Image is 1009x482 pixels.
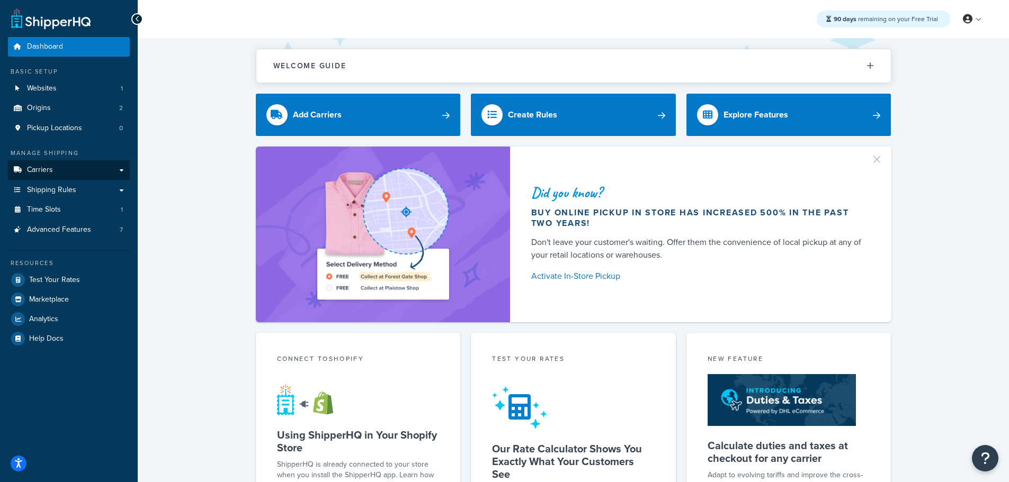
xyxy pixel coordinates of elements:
[119,124,123,133] span: 0
[8,270,130,289] a: Test Your Rates
[120,225,123,234] span: 7
[492,442,655,480] h5: Our Rate Calculator Shows You Exactly What Your Customers See
[531,269,866,284] a: Activate In-Store Pickup
[27,225,91,234] span: Advanced Features
[8,67,130,76] div: Basic Setup
[27,104,51,113] span: Origins
[8,98,130,118] a: Origins2
[121,84,123,93] span: 1
[724,107,788,122] div: Explore Features
[121,205,123,214] span: 1
[277,354,440,366] div: Connect to Shopify
[531,236,866,261] div: Don't leave your customer's waiting. Offer them the convenience of local pickup at any of your re...
[8,180,130,200] a: Shipping Rules
[8,149,130,158] div: Manage Shipping
[29,334,64,343] span: Help Docs
[27,186,76,195] span: Shipping Rules
[531,185,866,200] div: Did you know?
[8,37,130,57] a: Dashboard
[471,94,676,136] a: Create Rules
[287,162,479,306] img: ad-shirt-map-b0359fc47e01cab431d101c4b569394f6a03f54285957d908178d52f29eb9668.png
[8,79,130,98] a: Websites1
[8,220,130,240] a: Advanced Features7
[686,94,891,136] a: Explore Features
[27,42,63,51] span: Dashboard
[8,259,130,268] div: Resources
[277,429,440,454] h5: Using ShipperHQ in Your Shopify Store
[256,49,891,83] button: Welcome Guide
[8,119,130,138] li: Pickup Locations
[27,84,57,93] span: Websites
[492,354,655,366] div: Test your rates
[834,14,938,24] span: remaining on your Free Trial
[256,94,461,136] a: Add Carriers
[27,205,61,214] span: Time Slots
[834,14,856,24] strong: 90 days
[8,200,130,220] a: Time Slots1
[8,98,130,118] li: Origins
[708,354,870,366] div: New Feature
[8,220,130,240] li: Advanced Features
[508,107,557,122] div: Create Rules
[29,276,80,285] span: Test Your Rates
[8,79,130,98] li: Websites
[708,439,870,465] h5: Calculate duties and taxes at checkout for any carrier
[273,62,346,70] h2: Welcome Guide
[972,445,998,471] button: Open Resource Center
[27,166,53,175] span: Carriers
[29,315,58,324] span: Analytics
[8,200,130,220] li: Time Slots
[8,310,130,329] a: Analytics
[8,290,130,309] a: Marketplace
[8,119,130,138] a: Pickup Locations0
[531,207,866,229] div: Buy online pickup in store has increased 500% in the past two years!
[8,329,130,348] a: Help Docs
[8,160,130,180] a: Carriers
[293,107,342,122] div: Add Carriers
[27,124,82,133] span: Pickup Locations
[119,104,123,113] span: 2
[277,384,343,415] img: connect-shq-shopify-9b9a8c5a.svg
[29,295,69,304] span: Marketplace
